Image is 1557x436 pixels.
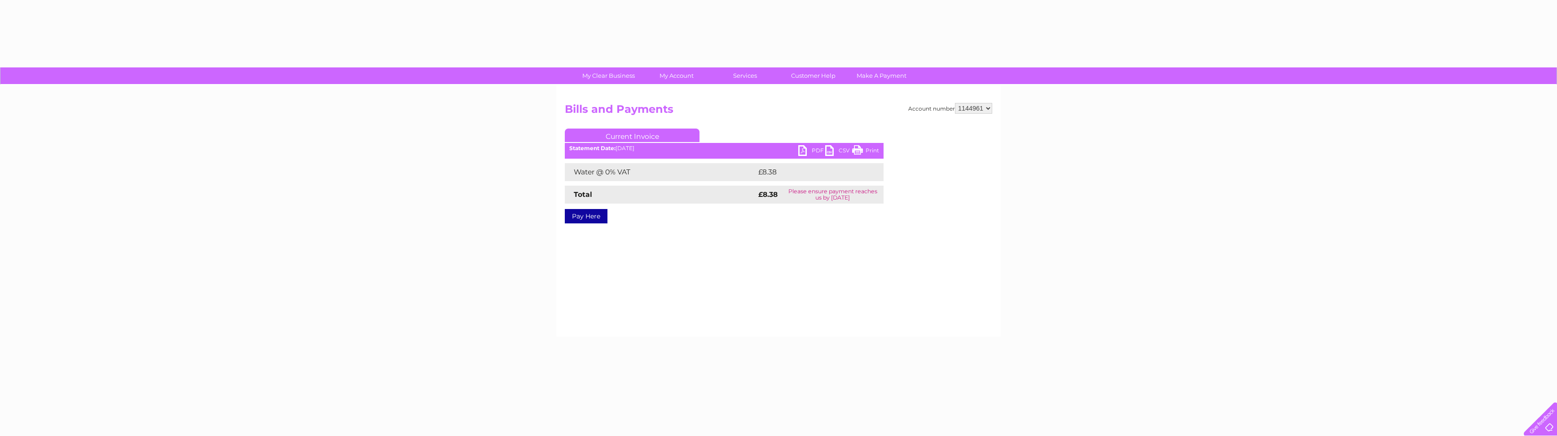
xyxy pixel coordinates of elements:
[776,67,850,84] a: Customer Help
[825,145,852,158] a: CSV
[844,67,919,84] a: Make A Payment
[572,67,646,84] a: My Clear Business
[574,190,592,199] strong: Total
[565,163,756,181] td: Water @ 0% VAT
[798,145,825,158] a: PDF
[640,67,714,84] a: My Account
[708,67,782,84] a: Services
[565,103,992,120] h2: Bills and Payments
[756,163,862,181] td: £8.38
[782,186,884,204] td: Please ensure payment reaches us by [DATE]
[852,145,879,158] a: Print
[758,190,778,199] strong: £8.38
[908,103,992,114] div: Account number
[565,145,884,151] div: [DATE]
[565,209,607,223] a: Pay Here
[565,129,699,142] a: Current Invoice
[569,145,616,151] b: Statement Date:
